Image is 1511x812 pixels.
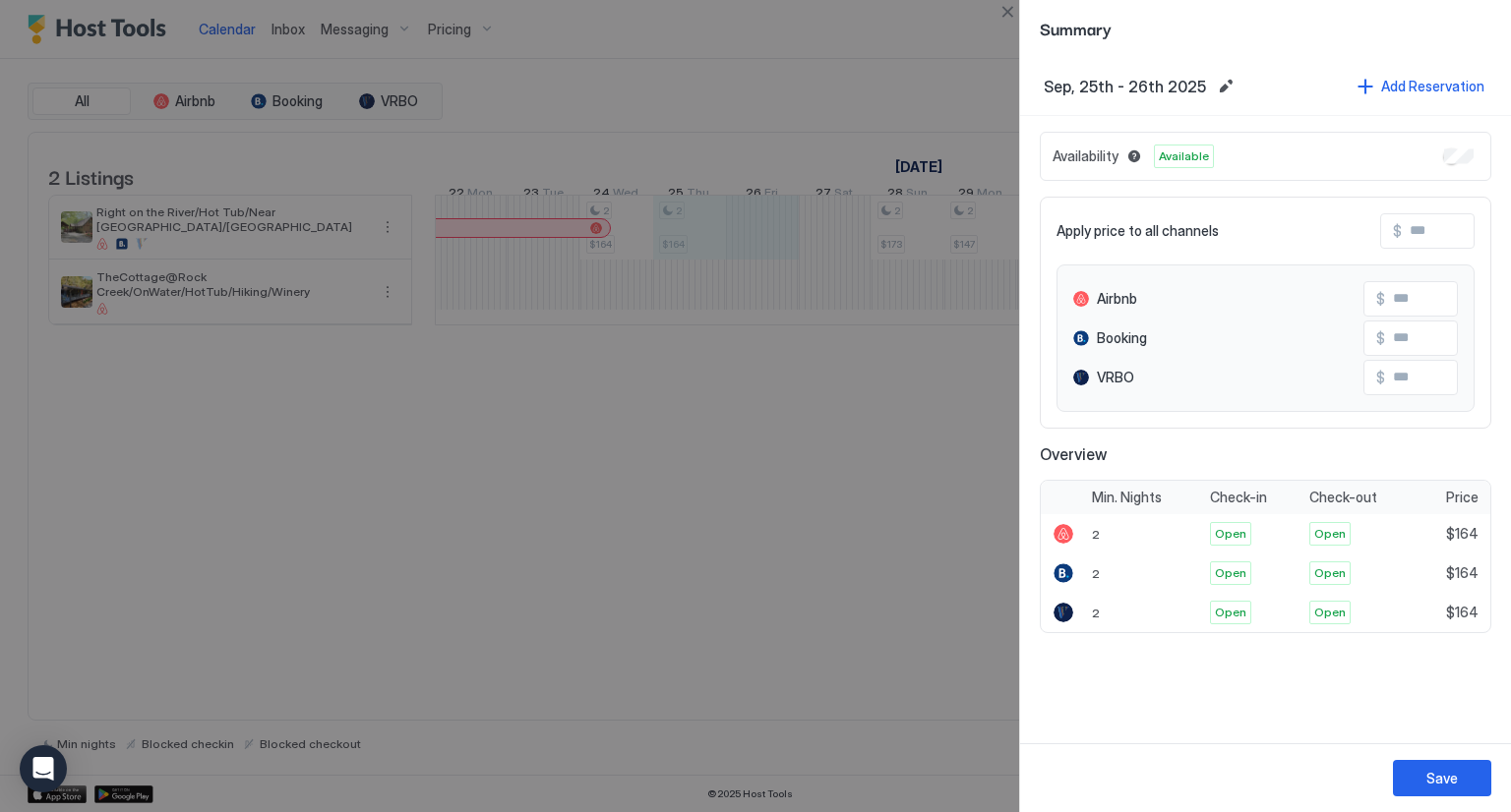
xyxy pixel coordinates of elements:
span: Open [1215,604,1246,621]
span: $ [1393,222,1402,240]
div: Save [1426,768,1458,788]
span: Booking [1097,329,1147,347]
div: Add Reservation [1381,76,1484,96]
span: 2 [1092,566,1100,581]
span: Check-out [1309,489,1377,506]
span: Sep, 25th - 26th 2025 [1044,77,1206,96]
span: Airbnb [1097,290,1137,308]
div: Open Intercom Messenger [20,745,67,792]
span: $ [1376,369,1385,386]
button: Blocked dates override all pricing rules and remain unavailable until manually unblocked [1122,145,1146,168]
span: Summary [1040,16,1491,40]
button: Edit date range [1214,75,1238,98]
span: VRBO [1097,369,1134,386]
span: Apply price to all channels [1057,222,1219,240]
button: Save [1393,760,1491,796]
span: Overview [1040,444,1491,464]
span: Min. Nights [1092,489,1162,506]
span: $ [1376,290,1385,308]
span: Check-in [1210,489,1267,506]
span: Open [1314,525,1346,543]
span: Open [1215,525,1246,543]
span: Price [1446,489,1479,506]
span: $164 [1446,604,1479,621]
span: $164 [1446,525,1479,543]
span: Open [1314,564,1346,582]
span: $164 [1446,564,1479,582]
span: 2 [1092,527,1100,542]
span: 2 [1092,606,1100,620]
span: Availability [1053,147,1118,165]
span: Open [1215,564,1246,582]
span: $ [1376,329,1385,347]
span: Open [1314,604,1346,621]
span: Available [1159,147,1209,165]
button: Add Reservation [1355,73,1487,99]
